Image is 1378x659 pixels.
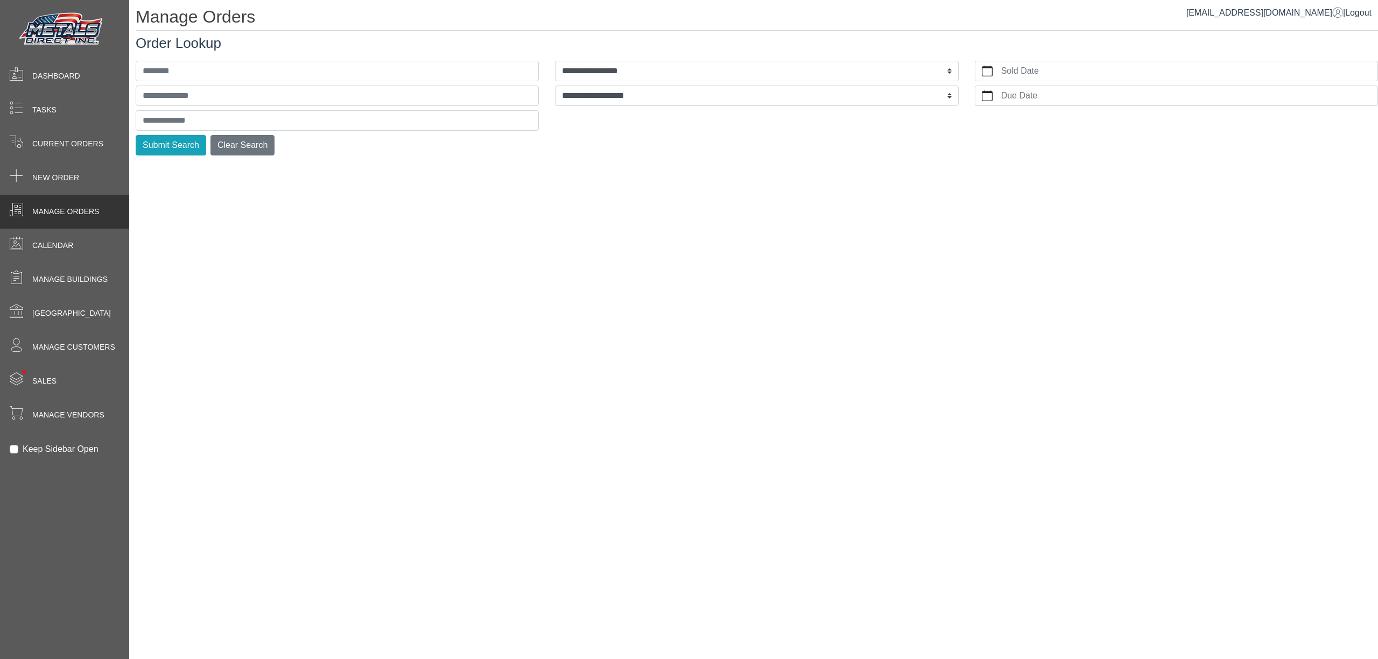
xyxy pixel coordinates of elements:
[32,138,103,150] span: Current Orders
[136,135,206,155] button: Submit Search
[32,104,57,116] span: Tasks
[975,86,999,105] button: calendar
[10,355,38,389] span: •
[32,172,79,183] span: New Order
[136,6,1378,31] h1: Manage Orders
[32,375,57,387] span: Sales
[32,409,104,421] span: Manage Vendors
[32,206,99,217] span: Manage Orders
[999,86,1377,105] label: Due Date
[136,35,1378,52] h3: Order Lookup
[32,342,115,353] span: Manage Customers
[23,443,99,456] label: Keep Sidebar Open
[982,90,993,101] svg: calendar
[999,61,1377,81] label: Sold Date
[32,70,80,82] span: Dashboard
[1186,8,1343,17] a: [EMAIL_ADDRESS][DOMAIN_NAME]
[1345,8,1372,17] span: Logout
[975,61,999,81] button: calendar
[32,274,108,285] span: Manage Buildings
[32,240,73,251] span: Calendar
[982,66,993,76] svg: calendar
[1186,6,1372,19] div: |
[210,135,275,155] button: Clear Search
[32,308,111,319] span: [GEOGRAPHIC_DATA]
[16,10,108,49] img: Metals Direct Inc Logo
